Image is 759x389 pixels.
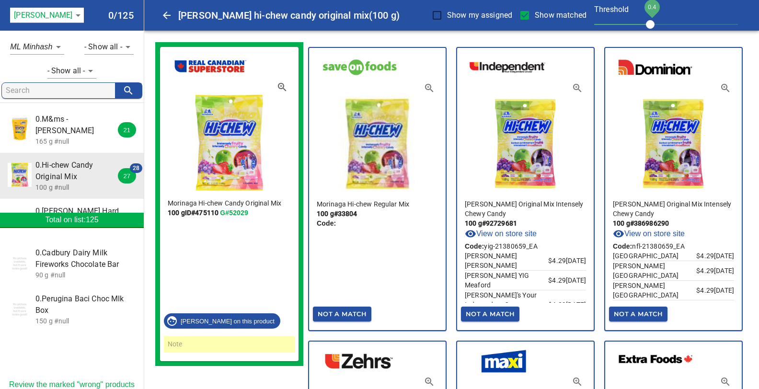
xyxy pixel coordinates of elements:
[8,163,32,187] img: hi-chew candy original mix
[696,261,714,281] td: $ 4.29
[178,8,432,23] h6: [PERSON_NAME] hi-chew candy original mix (100 g)
[714,281,734,300] td: [DATE]
[155,4,178,27] button: Close
[115,83,142,98] button: search
[35,293,136,316] span: 0.Perugina Baci Choc Mlk Box
[175,318,280,325] span: [PERSON_NAME] on this product
[108,8,134,23] h6: 0/125
[548,251,566,271] td: $ 4.29
[613,281,696,300] td: 100 Laurell Rd
[609,307,667,321] button: Not A Match
[465,251,548,271] td: 5200 Hwy 69 N
[614,309,663,320] span: Not A Match
[465,56,550,80] img: independent-grocer.png
[317,56,402,80] img: save-on-foods.png
[613,56,698,80] img: dominion-newoundland-labrador-grocery.png
[130,163,142,173] span: 28
[168,208,291,217] p: 100 g ID# 475110
[313,307,371,321] button: Not A Match
[465,242,484,250] b: Code:
[696,251,714,261] td: $ 4.29
[6,83,115,98] input: search
[613,241,734,251] p: nfl-21380659_EA
[318,309,367,320] span: Not A Match
[35,160,121,183] span: 0.Hi-chew Candy Original Mix
[317,199,438,209] p: Morinaga Hi-chew Regular Mix
[566,271,586,290] td: [DATE]
[168,198,291,208] p: Morinaga Hi-chew Candy Original Mix
[613,251,696,261] td: 260 Blackmarsh Rd
[10,43,52,51] em: ML Minhash
[84,39,134,55] div: - Show all -
[548,290,566,320] td: $ 4.29
[465,218,586,228] p: 100 g # 92729681
[465,199,586,218] p: [PERSON_NAME] Original Mix Intensely Chewy Candy
[317,219,336,227] b: Code:
[477,91,573,192] img: original mix intensely chewy candy
[465,228,537,240] a: View on store site
[566,251,586,271] td: [DATE]
[10,8,84,23] div: [PERSON_NAME]
[548,271,566,290] td: $ 4.29
[118,126,136,134] span: 21
[8,252,32,275] img: cadbury dairy milk fireworks chocolate bar
[317,349,402,373] img: zehrs.png
[447,10,512,21] span: Show my assigned
[181,90,277,191] img: hi-chew candy original mix
[35,183,121,192] p: 100 g #null
[35,316,136,326] p: 150 g #null
[35,206,121,229] span: 0.[PERSON_NAME] Hard Candies
[714,261,734,281] td: [DATE]
[10,39,64,55] div: ML Minhash
[465,241,586,251] p: yig-21380659_EA
[427,5,512,25] label: Show my assigned products only, uncheck to show all products
[714,251,734,261] td: [DATE]
[613,199,734,218] p: [PERSON_NAME] Original Mix Intensely Chewy Candy
[8,297,32,321] img: perugina baci choc mlk box
[8,209,32,233] img: wint-o-green hard candies
[613,349,698,373] img: extra-foods.png
[35,137,121,146] p: 165 g #null
[566,290,586,320] td: [DATE]
[9,380,135,389] a: Review the marked "wrong" products
[220,209,248,217] a: G#52029
[461,307,519,321] button: Not A Match
[594,4,738,15] p: Threshold
[613,218,734,228] p: 100 g # 386986290
[625,91,721,192] img: original mix intensely chewy candy
[317,209,438,218] p: 100 g # 33804
[35,114,121,137] span: 0.M&ms - [PERSON_NAME]
[535,10,586,21] span: Show matched
[47,63,97,79] div: - Show all -
[168,337,291,352] input: Note
[35,270,136,280] p: 90 g #null
[648,4,656,11] span: 0.4
[168,55,253,79] img: real-canadian-superstore.png
[613,242,632,250] b: Code:
[466,309,515,320] span: Not A Match
[465,271,548,290] td: 206497 Hwy 26 East
[118,172,136,180] span: 27
[465,290,548,320] td: 1910 St Laurent Blvd
[696,281,714,300] td: $ 4.29
[613,261,696,281] td: 17 Cromer Ave
[613,228,685,240] a: View on store site
[329,91,425,192] img: hi-chew regular mix
[465,349,550,373] img: maxi.png
[35,247,136,270] span: 0.Cadbury Dairy Milk Fireworks Chocolate Bar
[8,117,32,141] img: m&ms - peanut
